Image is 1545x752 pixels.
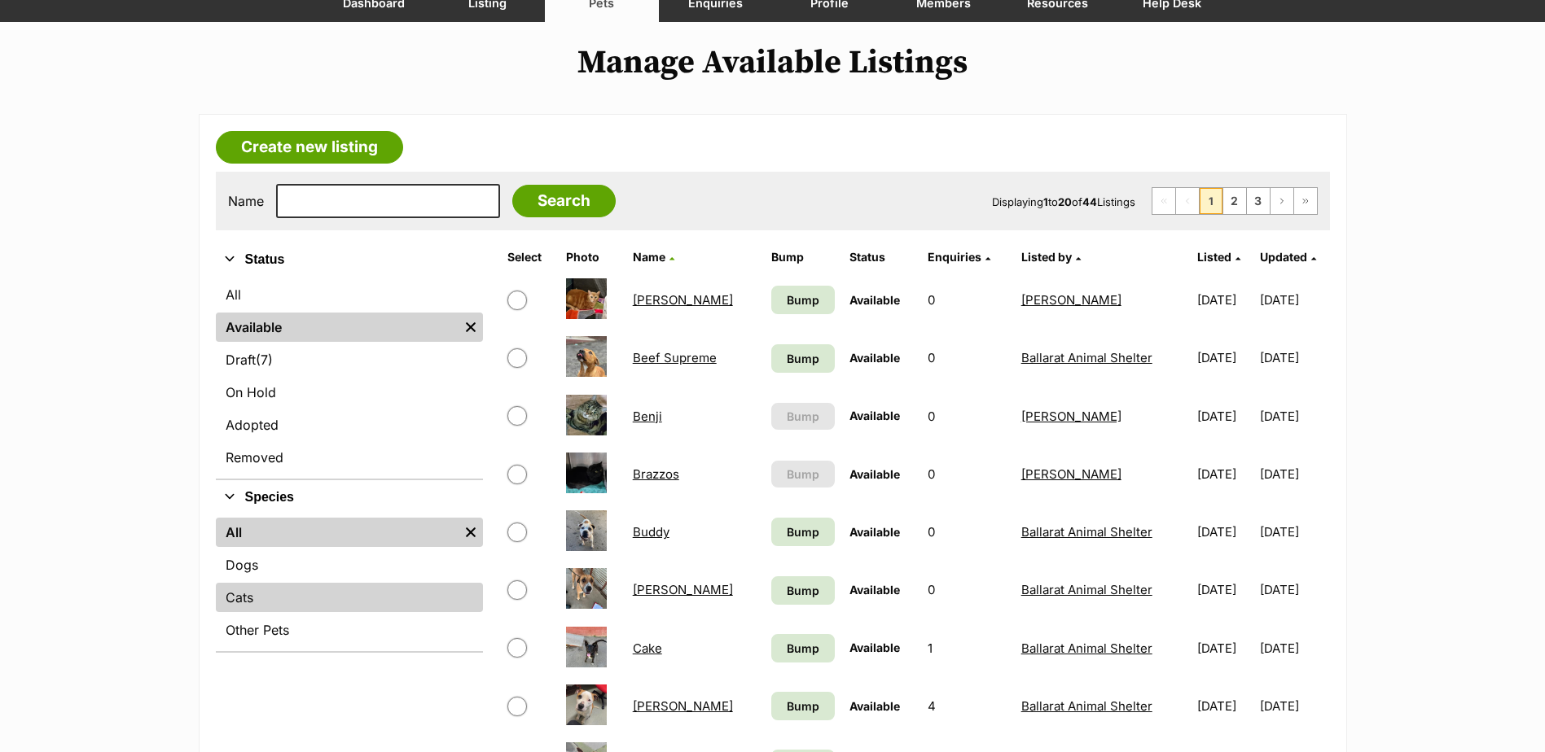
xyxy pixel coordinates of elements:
[216,583,483,612] a: Cats
[633,350,717,365] a: Beef Supreme
[849,699,900,713] span: Available
[1021,582,1152,597] a: Ballarat Animal Shelter
[843,244,920,270] th: Status
[216,487,483,508] button: Species
[1247,188,1270,214] a: Page 3
[1043,195,1048,208] strong: 1
[1271,188,1293,214] a: Next page
[771,344,835,373] a: Bump
[216,443,483,472] a: Removed
[787,291,819,308] span: Bump
[633,409,662,424] a: Benji
[256,350,273,369] span: (7)
[216,249,483,270] button: Status
[1294,188,1317,214] a: Last page
[459,313,483,342] a: Remove filter
[928,250,981,264] span: translation missing: en.admin.listings.index.attributes.enquiries
[633,250,665,264] span: Name
[849,641,900,654] span: Available
[921,330,1012,386] td: 0
[921,678,1012,734] td: 4
[921,272,1012,328] td: 0
[216,345,483,374] a: Draft
[1260,446,1328,502] td: [DATE]
[1223,188,1246,214] a: Page 2
[771,692,835,720] a: Bump
[849,293,900,307] span: Available
[1260,250,1307,264] span: Updated
[787,640,819,657] span: Bump
[787,582,819,599] span: Bump
[921,504,1012,560] td: 0
[849,467,900,481] span: Available
[1260,620,1328,676] td: [DATE]
[512,185,616,217] input: Search
[928,250,990,264] a: Enquiries
[1191,678,1258,734] td: [DATE]
[633,250,674,264] a: Name
[216,277,483,479] div: Status
[216,378,483,407] a: On Hold
[1260,388,1328,444] td: [DATE]
[1260,678,1328,734] td: [DATE]
[1176,188,1199,214] span: Previous page
[771,634,835,662] a: Bump
[1191,330,1258,386] td: [DATE]
[216,131,403,164] a: Create new listing
[560,244,625,270] th: Photo
[1191,504,1258,560] td: [DATE]
[1021,466,1121,482] a: [PERSON_NAME]
[216,550,483,579] a: Dogs
[771,461,835,487] button: Bump
[921,446,1012,502] td: 0
[771,576,835,605] a: Bump
[921,388,1012,444] td: 0
[1021,250,1072,264] span: Listed by
[1197,250,1240,264] a: Listed
[787,697,819,715] span: Bump
[1021,641,1152,656] a: Ballarat Animal Shelter
[787,523,819,540] span: Bump
[1260,562,1328,618] td: [DATE]
[1260,504,1328,560] td: [DATE]
[216,280,483,309] a: All
[1191,446,1258,502] td: [DATE]
[787,408,819,425] span: Bump
[1191,388,1258,444] td: [DATE]
[787,466,819,483] span: Bump
[1191,272,1258,328] td: [DATE]
[849,351,900,365] span: Available
[216,518,459,547] a: All
[1021,350,1152,365] a: Ballarat Animal Shelter
[1152,187,1318,215] nav: Pagination
[1021,409,1121,424] a: [PERSON_NAME]
[216,313,459,342] a: Available
[216,410,483,439] a: Adopted
[1021,250,1081,264] a: Listed by
[1191,620,1258,676] td: [DATE]
[849,583,900,597] span: Available
[921,562,1012,618] td: 0
[771,518,835,546] a: Bump
[1260,250,1316,264] a: Updated
[216,514,483,651] div: Species
[921,620,1012,676] td: 1
[787,350,819,367] span: Bump
[633,466,679,482] a: Brazzos
[1191,562,1258,618] td: [DATE]
[228,194,264,208] label: Name
[216,615,483,645] a: Other Pets
[633,292,733,308] a: [PERSON_NAME]
[1260,272,1328,328] td: [DATE]
[1021,524,1152,540] a: Ballarat Animal Shelter
[849,409,900,422] span: Available
[633,641,662,656] a: Cake
[459,518,483,547] a: Remove filter
[771,403,835,430] button: Bump
[765,244,841,270] th: Bump
[1058,195,1072,208] strong: 20
[1260,330,1328,386] td: [DATE]
[1197,250,1231,264] span: Listed
[1200,188,1222,214] span: Page 1
[1021,698,1152,714] a: Ballarat Animal Shelter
